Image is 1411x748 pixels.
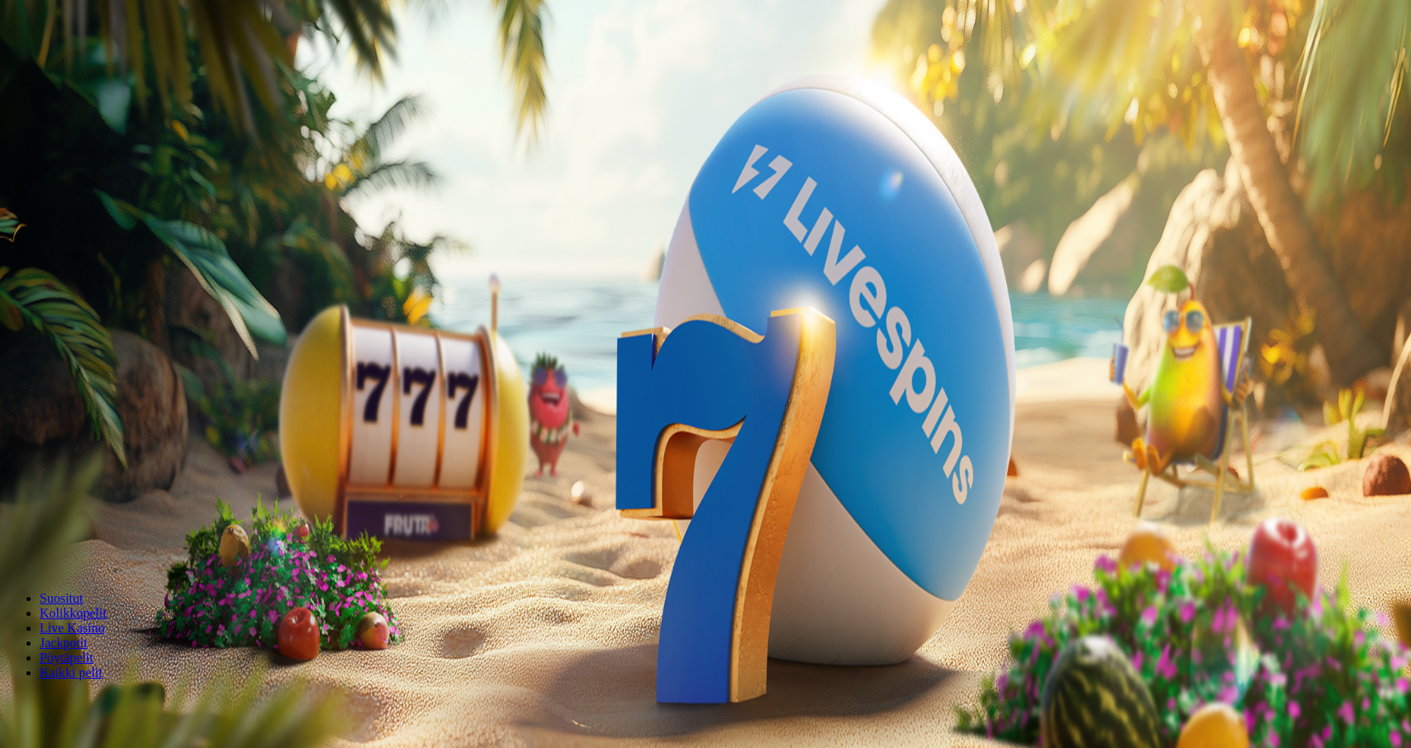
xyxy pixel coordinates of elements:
[40,591,83,605] span: Suositut
[40,665,102,679] span: Kaikki pelit
[40,651,93,665] span: Pöytäpelit
[40,606,107,620] span: Kolikkopelit
[7,563,1404,711] header: Lobby
[40,636,88,650] span: Jackpotit
[40,621,105,635] span: Live Kasino
[7,563,1404,680] nav: Lobby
